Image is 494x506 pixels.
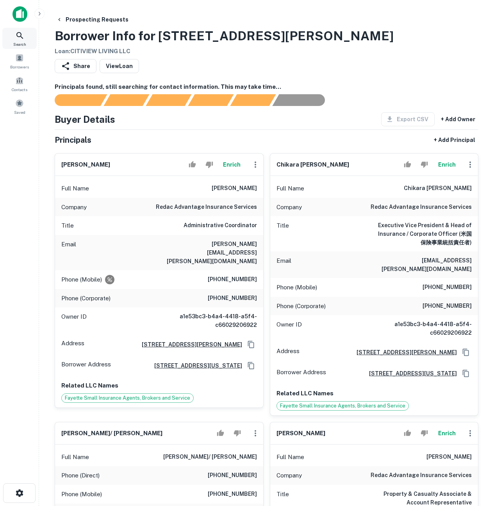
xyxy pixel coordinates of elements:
h3: Borrower Info for [STREET_ADDRESS][PERSON_NAME] [55,27,394,45]
button: + Add Principal [431,133,478,147]
h6: [PERSON_NAME] [212,184,257,193]
button: Copy Address [245,339,257,350]
span: Saved [14,109,25,115]
h6: a1e53bc3-b4a4-4418-a5f4-c66029206922 [378,320,472,337]
p: Phone (Corporate) [61,294,111,303]
div: Requests to not be contacted at this number [105,275,114,284]
img: capitalize-icon.png [12,6,27,22]
a: [STREET_ADDRESS][PERSON_NAME] [136,340,242,349]
p: Full Name [61,452,89,462]
a: [STREET_ADDRESS][US_STATE] [363,369,457,378]
p: Related LLC Names [276,389,472,398]
p: Full Name [276,184,304,193]
p: Company [276,203,302,212]
p: Full Name [61,184,89,193]
a: [STREET_ADDRESS][PERSON_NAME] [350,348,457,357]
h6: [PERSON_NAME]/ [PERSON_NAME] [163,452,257,462]
h4: Buyer Details [55,112,115,126]
p: Owner ID [276,320,302,337]
button: Accept [214,425,227,441]
p: Title [61,221,74,230]
p: Company [276,471,302,480]
h6: redac advantage insurance services [156,203,257,212]
h6: [PERSON_NAME][EMAIL_ADDRESS][PERSON_NAME][DOMAIN_NAME] [163,240,257,266]
button: Share [55,59,96,73]
h6: redac advantage insurance services [371,203,472,212]
h6: [PHONE_NUMBER] [423,301,472,311]
p: Borrower Address [276,368,326,379]
h6: [PERSON_NAME] [61,160,110,169]
h5: Principals [55,134,91,146]
p: Phone (Mobile) [61,275,102,284]
h6: [PHONE_NUMBER] [208,471,257,480]
h6: Executive Vice President & Head of Insurance / Corporate Officer (米国保険事業統括責任者) [378,221,472,247]
div: AI fulfillment process complete. [273,94,334,106]
span: Fayette Small Insurance Agents, Brokers and Service [277,402,408,410]
button: Copy Address [245,360,257,371]
h6: [EMAIL_ADDRESS][PERSON_NAME][DOMAIN_NAME] [378,256,472,273]
p: Phone (Mobile) [61,490,102,499]
h6: [PERSON_NAME] [426,452,472,462]
h6: chikara [PERSON_NAME] [404,184,472,193]
iframe: Chat Widget [455,443,494,481]
p: Borrower Address [61,360,111,371]
div: Documents found, AI parsing details... [146,94,191,106]
p: Company [61,203,87,212]
button: + Add Owner [438,112,478,126]
h6: Principals found, still searching for contact information. This may take time... [55,83,478,92]
p: Full Name [276,452,304,462]
h6: [PERSON_NAME] [276,429,325,438]
div: Principals found, AI now looking for contact information... [188,94,234,106]
div: Search [2,28,37,49]
button: Accept [401,157,414,172]
button: Copy Address [460,368,472,379]
h6: [PHONE_NUMBER] [423,283,472,292]
span: Contacts [12,86,27,93]
div: Your request is received and processing... [103,94,149,106]
a: Borrowers [2,50,37,72]
button: Enrich [219,157,244,172]
span: Search [13,41,26,47]
button: Accept [185,157,199,172]
div: Principals found, still searching for contact information. This may take time... [230,94,276,106]
h6: [PHONE_NUMBER] [208,294,257,303]
span: Fayette Small Insurance Agents, Brokers and Service [62,394,193,402]
h6: Loan : CITIVIEW LIVING LLC [55,47,394,56]
button: Accept [401,425,414,441]
h6: Administrative Coordinator [184,221,257,230]
h6: [PHONE_NUMBER] [208,490,257,499]
button: Reject [202,157,216,172]
button: Prospecting Requests [53,13,132,27]
h6: [PERSON_NAME]/ [PERSON_NAME] [61,429,162,438]
p: Email [61,240,76,266]
p: Related LLC Names [61,381,257,390]
button: Copy Address [460,346,472,358]
button: Reject [417,157,431,172]
h6: chikara [PERSON_NAME] [276,160,349,169]
p: Phone (Corporate) [276,301,326,311]
a: Saved [2,96,37,117]
a: Contacts [2,73,37,94]
p: Email [276,256,291,273]
a: ViewLoan [100,59,139,73]
p: Address [276,346,300,358]
h6: [PHONE_NUMBER] [208,275,257,284]
button: Reject [230,425,244,441]
p: Address [61,339,84,350]
h6: redac advantage insurance services [371,471,472,480]
button: Enrich [434,425,459,441]
a: [STREET_ADDRESS][US_STATE] [148,361,242,370]
div: Sending borrower request to AI... [45,94,104,106]
button: Reject [417,425,431,441]
p: Title [276,221,289,247]
p: Phone (Mobile) [276,283,317,292]
p: Phone (Direct) [61,471,100,480]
